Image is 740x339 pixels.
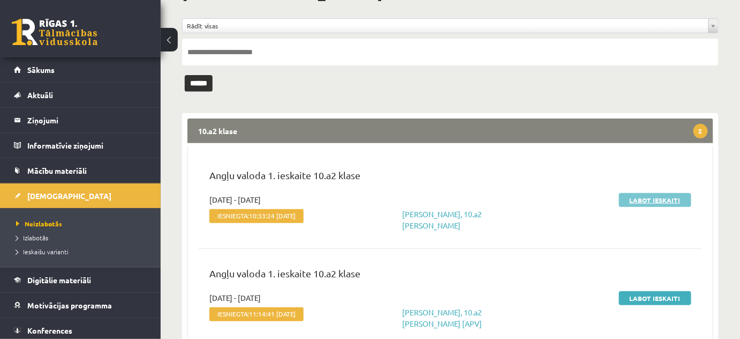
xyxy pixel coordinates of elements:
[209,307,304,321] span: Iesniegta:
[27,133,147,158] legend: Informatīvie ziņojumi
[14,57,147,82] a: Sākums
[209,194,261,205] span: [DATE] - [DATE]
[183,19,718,33] a: Rādīt visas
[249,310,296,318] span: 11:14:41 [DATE]
[402,307,482,328] a: [PERSON_NAME], 10.a2 [PERSON_NAME] [APV]
[16,233,150,242] a: Izlabotās
[27,166,87,175] span: Mācību materiāli
[27,275,91,285] span: Digitālie materiāli
[187,19,704,33] span: Rādīt visas
[27,108,147,132] legend: Ziņojumi
[14,293,147,318] a: Motivācijas programma
[27,191,111,201] span: [DEMOGRAPHIC_DATA]
[14,83,147,107] a: Aktuāli
[16,219,150,229] a: Neizlabotās
[209,292,261,304] span: [DATE] - [DATE]
[27,90,53,100] span: Aktuāli
[619,291,691,305] a: Labot ieskaiti
[16,219,62,228] span: Neizlabotās
[12,19,97,46] a: Rīgas 1. Tālmācības vidusskola
[14,108,147,132] a: Ziņojumi
[693,124,708,138] span: 2
[16,247,69,256] span: Ieskaišu varianti
[187,119,713,143] legend: 10.a2 klase
[14,133,147,158] a: Informatīvie ziņojumi
[27,326,72,335] span: Konferences
[209,266,691,286] p: Angļu valoda 1. ieskaite 10.a2 klase
[209,168,691,188] p: Angļu valoda 1. ieskaite 10.a2 klase
[209,209,304,223] span: Iesniegta:
[249,212,296,219] span: 10:33:24 [DATE]
[27,300,112,310] span: Motivācijas programma
[402,209,482,230] a: [PERSON_NAME], 10.a2 [PERSON_NAME]
[16,247,150,256] a: Ieskaišu varianti
[16,233,48,242] span: Izlabotās
[14,183,147,208] a: [DEMOGRAPHIC_DATA]
[27,65,55,75] span: Sākums
[619,193,691,207] a: Labot ieskaiti
[14,268,147,292] a: Digitālie materiāli
[14,158,147,183] a: Mācību materiāli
